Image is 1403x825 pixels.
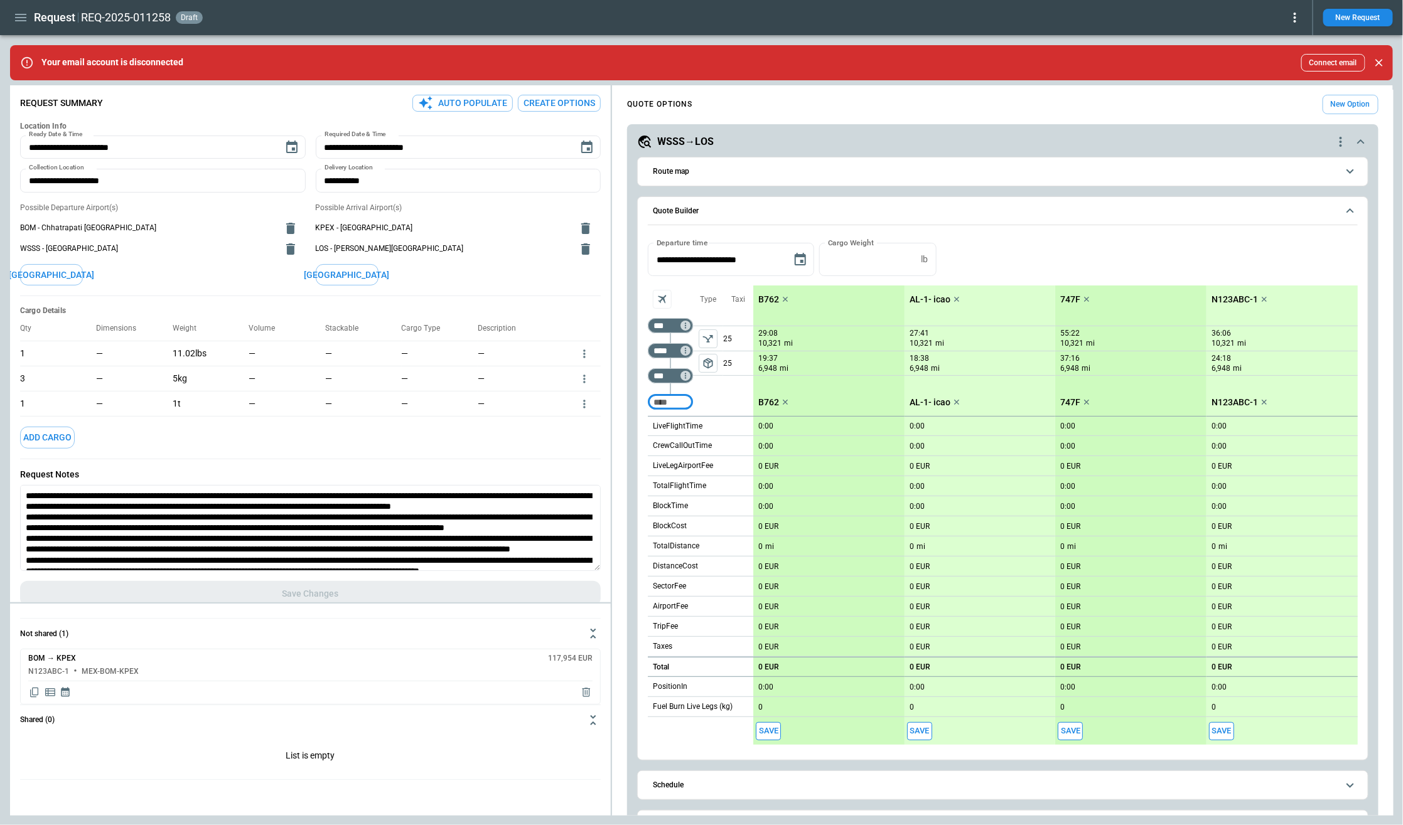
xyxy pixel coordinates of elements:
[1212,622,1232,632] p: 0 EUR
[1323,9,1393,26] button: New Request
[910,542,914,551] p: 0
[478,391,578,416] div: No description
[20,122,601,131] h6: Location Info
[20,630,68,638] h6: Not shared (1)
[402,324,451,333] p: Cargo Type
[910,422,925,431] p: 0:00
[699,329,718,348] span: Type of sector
[758,294,779,305] p: B762
[756,722,781,740] button: Save
[60,686,71,699] span: Display quote schedule
[173,398,181,409] p: 1t
[20,348,25,359] p: 1
[788,247,813,272] button: Choose date, selected date is Apr 1, 2026
[20,243,276,254] span: WSSS - [GEOGRAPHIC_DATA]
[1212,522,1232,531] p: 0 EUR
[758,683,773,692] p: 0:00
[1209,722,1234,740] span: Save this aircraft quote and copy details to clipboard
[20,373,25,384] p: 3
[1060,462,1080,471] p: 0 EUR
[1212,582,1232,592] p: 0 EUR
[573,237,598,262] button: delete
[648,197,1357,226] button: Quote Builder
[780,363,788,374] p: mi
[758,542,763,551] p: 0
[1060,522,1080,531] p: 0 EUR
[580,686,593,699] span: Delete quote
[648,368,693,383] div: Too short
[653,781,684,789] h6: Schedule
[627,102,692,107] h4: QUOTE OPTIONS
[97,373,163,384] p: —
[653,521,687,531] p: BlockCost
[97,391,173,416] div: No dimensions
[657,237,708,248] label: Departure time
[723,326,753,351] p: 25
[578,373,591,385] button: more
[910,397,950,408] p: AL-1- icao
[325,348,332,359] p: —
[402,366,478,391] div: No cargo type
[316,223,571,233] span: KPEX - [GEOGRAPHIC_DATA]
[97,348,163,359] p: —
[1060,329,1080,338] p: 55:22
[910,354,929,363] p: 18:38
[81,10,171,25] h2: REQ-2025-011258
[278,237,303,262] button: delete
[29,163,84,173] label: Collection Location
[758,622,778,632] p: 0 EUR
[278,216,303,241] button: delete
[700,294,716,305] p: Type
[20,203,306,213] p: Possible Departure Airport(s)
[249,373,256,384] p: —
[1060,602,1080,612] p: 0 EUR
[1233,363,1242,374] p: mi
[758,482,773,491] p: 0:00
[1060,622,1080,632] p: 0 EUR
[20,98,103,109] p: Request Summary
[41,57,183,68] p: Your email account is disconnected
[758,502,773,511] p: 0:00
[28,686,41,699] span: Copy quote content
[478,348,568,359] p: —
[758,663,779,672] p: 0 EUR
[648,318,693,333] div: Too short
[316,203,601,213] p: Possible Arrival Airport(s)
[653,481,706,491] p: TotalFlightTime
[1060,582,1080,592] p: 0 EUR
[653,440,712,451] p: CrewCallOutTime
[653,501,688,511] p: BlockTime
[648,243,1357,745] div: Quote Builder
[1323,95,1379,114] button: New Option
[758,522,778,531] p: 0 EUR
[20,619,601,649] button: Not shared (1)
[20,469,601,480] p: Request Notes
[1370,49,1388,77] div: dismiss
[784,338,793,349] p: mi
[910,683,925,692] p: 0:00
[173,348,207,359] p: 11.02lbs
[910,602,930,612] p: 0 EUR
[1209,722,1234,740] button: Save
[1212,294,1258,305] p: N123ABC-1
[1212,502,1227,511] p: 0:00
[325,373,332,384] p: —
[518,95,601,112] button: Create Options
[178,13,200,22] span: draft
[20,398,25,409] p: 1
[173,373,187,384] p: 5kg
[97,398,163,409] p: —
[653,681,687,692] p: PositionIn
[648,343,693,358] div: Too short
[478,398,568,409] p: —
[758,397,779,408] p: B762
[907,722,932,740] span: Save this aircraft quote and copy details to clipboard
[402,341,478,366] div: No cargo type
[653,581,686,592] p: SectorFee
[20,735,601,779] p: List is empty
[653,663,669,671] h6: Total
[1060,683,1075,692] p: 0:00
[758,442,773,451] p: 0:00
[648,771,1357,799] button: Schedule
[731,294,745,305] p: Taxi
